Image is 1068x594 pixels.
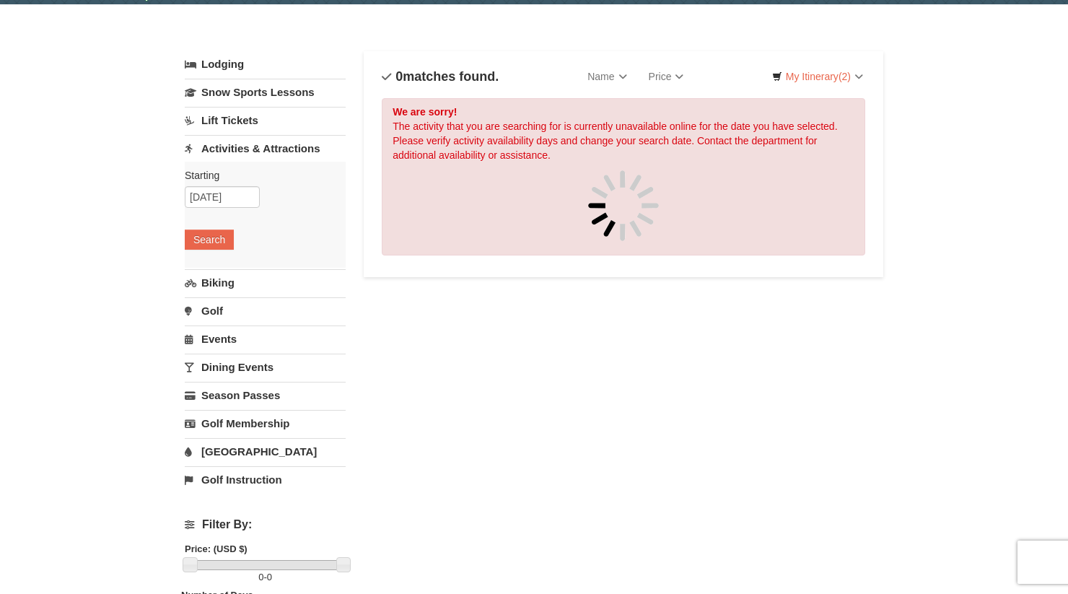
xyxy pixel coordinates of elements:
span: 0 [258,572,263,582]
a: Snow Sports Lessons [185,79,346,105]
img: spinner.gif [587,170,660,242]
label: - [185,570,346,585]
a: Golf Instruction [185,466,346,493]
a: Golf Membership [185,410,346,437]
strong: We are sorry! [393,106,457,118]
a: Golf [185,297,346,324]
a: Lodging [185,51,346,77]
a: Biking [185,269,346,296]
button: Search [185,230,234,250]
a: [GEOGRAPHIC_DATA] [185,438,346,465]
a: Events [185,326,346,352]
label: Starting [185,168,335,183]
h4: matches found. [382,69,499,84]
h4: Filter By: [185,518,346,531]
strong: Price: (USD $) [185,543,248,554]
a: Name [577,62,637,91]
span: (2) [839,71,851,82]
div: The activity that you are searching for is currently unavailable online for the date you have sel... [382,98,865,255]
a: Lift Tickets [185,107,346,134]
a: Activities & Attractions [185,135,346,162]
a: My Itinerary(2) [763,66,872,87]
span: 0 [267,572,272,582]
a: Season Passes [185,382,346,409]
a: Dining Events [185,354,346,380]
span: 0 [395,69,403,84]
a: Price [638,62,695,91]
